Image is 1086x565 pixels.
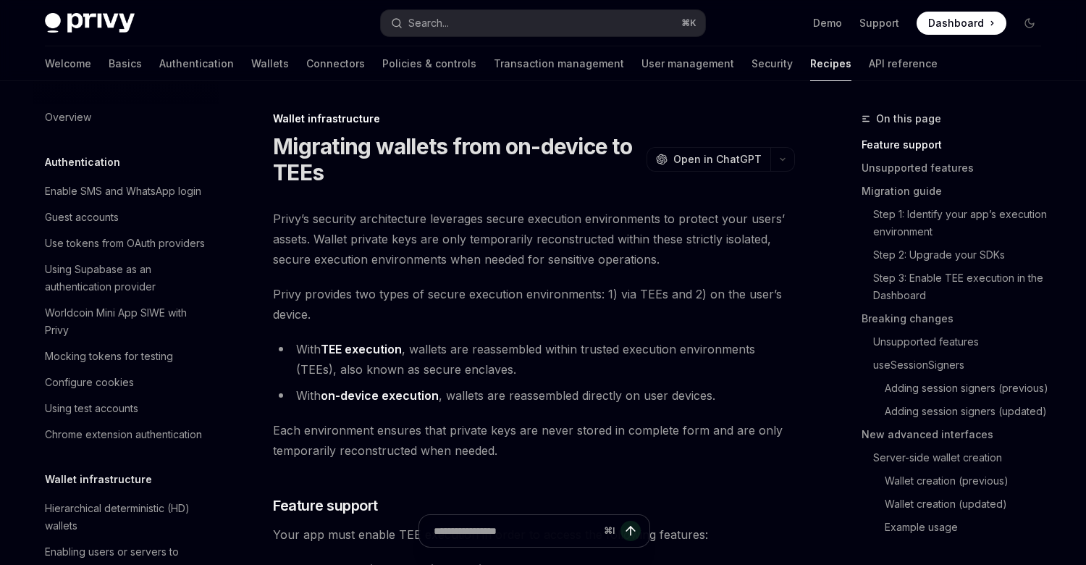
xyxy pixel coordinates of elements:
div: Guest accounts [45,209,119,226]
img: dark logo [45,13,135,33]
a: Wallet creation (updated) [862,493,1053,516]
div: Use tokens from OAuth providers [45,235,205,252]
span: Privy provides two types of secure execution environments: 1) via TEEs and 2) on the user’s device. [273,284,795,325]
button: Toggle dark mode [1018,12,1041,35]
a: Overview [33,104,219,130]
a: Wallet creation (previous) [862,469,1053,493]
a: New advanced interfaces [862,423,1053,446]
div: Using Supabase as an authentication provider [45,261,210,296]
a: Enable SMS and WhatsApp login [33,178,219,204]
div: Worldcoin Mini App SIWE with Privy [45,304,210,339]
span: Dashboard [928,16,984,30]
div: Search... [408,14,449,32]
li: With , wallets are reassembled directly on user devices. [273,385,795,406]
a: Worldcoin Mini App SIWE with Privy [33,300,219,343]
div: Configure cookies [45,374,134,391]
span: Feature support [273,495,378,516]
a: Chrome extension authentication [33,422,219,448]
a: Step 2: Upgrade your SDKs [862,243,1053,267]
a: on-device execution [321,388,439,403]
a: Configure cookies [33,369,219,395]
a: TEE execution [321,342,402,357]
a: Wallets [251,46,289,81]
div: Using test accounts [45,400,138,417]
a: Migration guide [862,180,1053,203]
a: Step 1: Identify your app’s execution environment [862,203,1053,243]
h5: Wallet infrastructure [45,471,152,488]
a: Authentication [159,46,234,81]
span: Open in ChatGPT [673,152,762,167]
button: Open search [381,10,705,36]
a: Server-side wallet creation [862,446,1053,469]
a: Connectors [306,46,365,81]
a: Policies & controls [382,46,476,81]
button: Open in ChatGPT [647,147,770,172]
a: Unsupported features [862,330,1053,353]
span: Privy’s security architecture leverages secure execution environments to protect your users’ asse... [273,209,795,269]
a: Basics [109,46,142,81]
a: User management [641,46,734,81]
a: Demo [813,16,842,30]
a: Using test accounts [33,395,219,422]
a: Dashboard [917,12,1006,35]
div: Chrome extension authentication [45,426,202,443]
a: Feature support [862,133,1053,156]
a: Recipes [810,46,851,81]
a: Adding session signers (updated) [862,400,1053,423]
a: useSessionSigners [862,353,1053,377]
a: Hierarchical deterministic (HD) wallets [33,495,219,539]
div: Overview [45,109,91,126]
input: Ask a question... [434,515,598,547]
a: API reference [869,46,938,81]
li: With , wallets are reassembled within trusted execution environments (TEEs), also known as secure... [273,339,795,380]
a: Welcome [45,46,91,81]
a: Breaking changes [862,307,1053,330]
span: On this page [876,110,941,127]
a: Security [752,46,793,81]
h5: Authentication [45,154,120,171]
a: Step 3: Enable TEE execution in the Dashboard [862,267,1053,307]
a: Transaction management [494,46,624,81]
a: Adding session signers (previous) [862,377,1053,400]
a: Guest accounts [33,204,219,230]
div: Wallet infrastructure [273,112,795,126]
a: Use tokens from OAuth providers [33,230,219,256]
div: Enable SMS and WhatsApp login [45,183,201,200]
a: Using Supabase as an authentication provider [33,256,219,300]
a: Support [859,16,899,30]
a: Example usage [862,516,1053,539]
div: Mocking tokens for testing [45,348,173,365]
h1: Migrating wallets from on-device to TEEs [273,133,641,185]
button: Send message [620,521,641,541]
a: Unsupported features [862,156,1053,180]
span: Each environment ensures that private keys are never stored in complete form and are only tempora... [273,420,795,461]
div: Hierarchical deterministic (HD) wallets [45,500,210,535]
span: ⌘ K [681,17,696,29]
a: Mocking tokens for testing [33,343,219,369]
